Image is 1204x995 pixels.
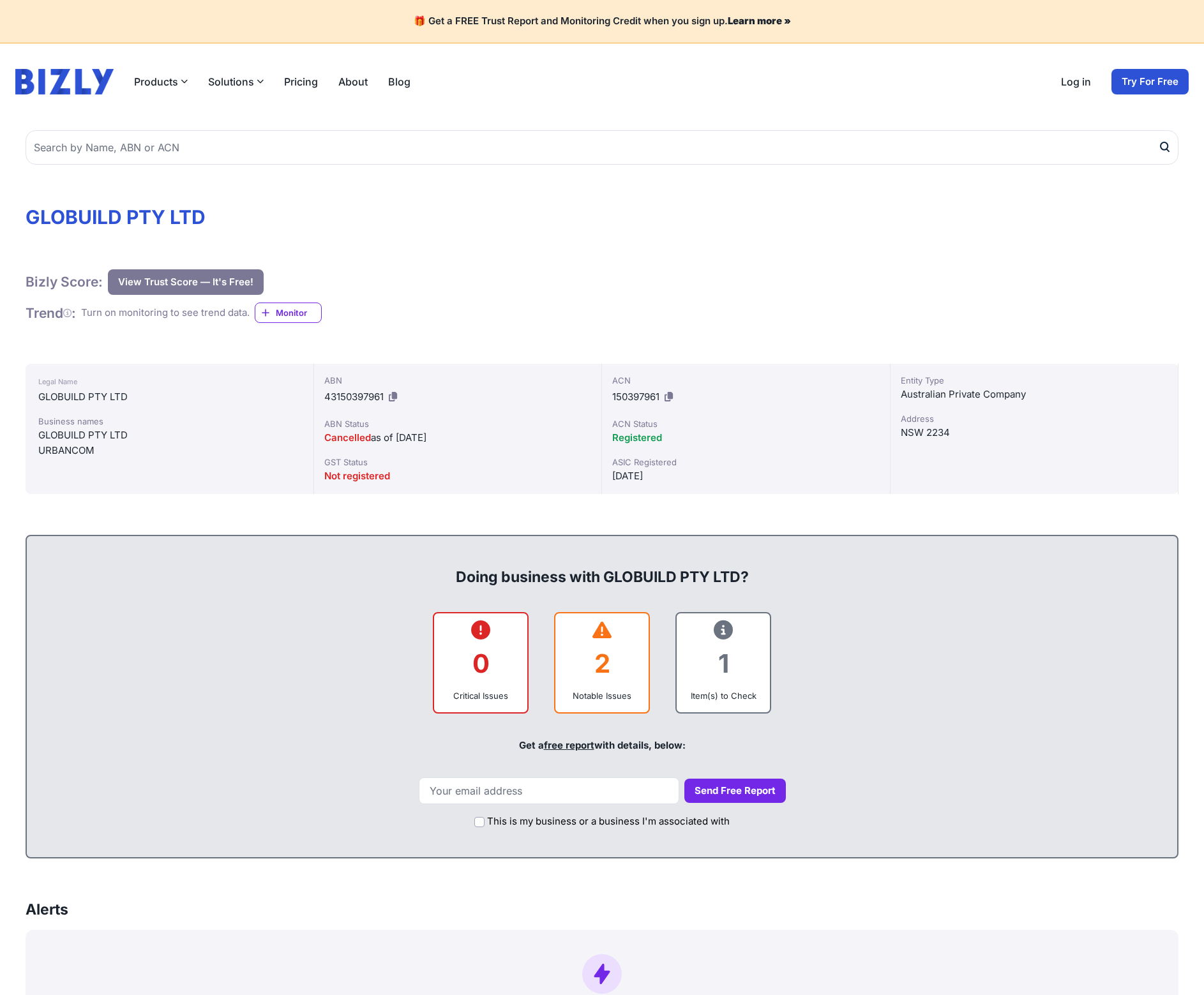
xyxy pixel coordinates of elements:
h3: Alerts [26,899,68,920]
span: 150397961 [612,391,659,403]
a: Try For Free [1111,69,1189,94]
div: ACN Status [612,417,880,430]
div: Notable Issues [566,689,638,702]
div: ABN Status [324,417,592,430]
div: Turn on monitoring to see trend data. [81,306,250,320]
div: Australian Private Company [901,387,1168,402]
a: Log in [1061,74,1091,89]
a: Blog [388,74,410,89]
h1: Trend : [26,304,76,322]
a: free report [544,739,594,751]
a: Pricing [284,74,318,89]
span: Registered [612,431,662,444]
button: Solutions [208,74,264,89]
span: Cancelled [324,431,371,444]
a: Learn more » [728,15,791,27]
button: View Trust Score — It's Free! [108,269,264,295]
input: Search by Name, ABN or ACN [26,130,1178,165]
div: 2 [566,638,638,689]
div: Address [901,412,1168,425]
div: Doing business with GLOBUILD PTY LTD? [40,546,1164,587]
div: 1 [687,638,760,689]
label: This is my business or a business I'm associated with [487,814,730,829]
button: Products [134,74,188,89]
div: Business names [38,415,301,428]
div: ABN [324,374,592,387]
h1: GLOBUILD PTY LTD [26,206,1178,228]
span: Get a with details, below: [519,739,686,751]
div: NSW 2234 [901,425,1168,440]
input: Your email address [419,777,679,804]
div: Item(s) to Check [687,689,760,702]
div: ASIC Registered [612,456,880,468]
div: GLOBUILD PTY LTD [38,428,301,443]
div: [DATE] [612,468,880,484]
div: GST Status [324,456,592,468]
div: URBANCOM [38,443,301,458]
h4: 🎁 Get a FREE Trust Report and Monitoring Credit when you sign up. [15,15,1189,27]
div: Entity Type [901,374,1168,387]
span: Monitor [276,306,321,319]
span: Not registered [324,470,390,482]
div: as of [DATE] [324,430,592,445]
div: Legal Name [38,374,301,389]
div: 0 [444,638,517,689]
button: Send Free Report [684,779,786,804]
div: ACN [612,374,880,387]
h1: Bizly Score: [26,273,103,290]
a: Monitor [255,303,322,323]
div: GLOBUILD PTY LTD [38,389,301,405]
span: 43150397961 [324,391,384,403]
div: Critical Issues [444,689,517,702]
a: About [338,74,368,89]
